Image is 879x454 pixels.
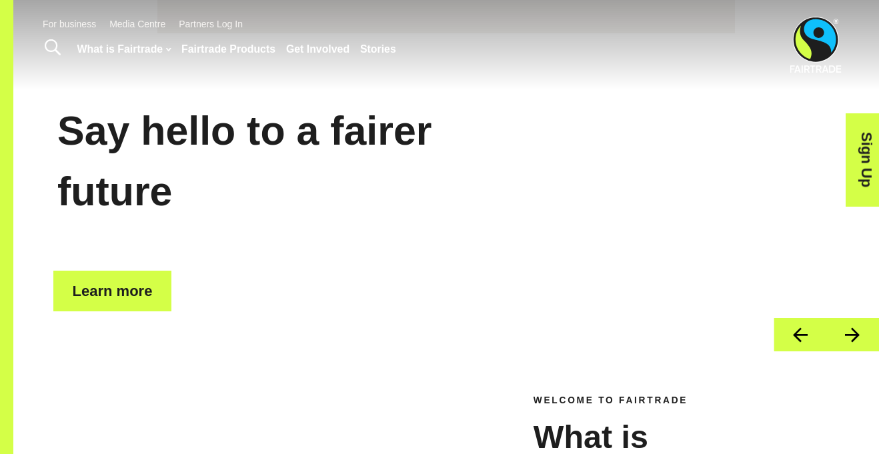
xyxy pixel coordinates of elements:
a: Get Involved [286,41,349,57]
button: Previous [774,318,826,352]
h5: Welcome to Fairtrade [534,394,771,408]
img: Fairtrade Australia New Zealand logo [790,17,842,73]
a: Toggle Search [36,33,69,66]
a: What is Fairtrade [77,41,171,57]
a: Learn more [53,271,171,312]
p: Choose Fairtrade [53,227,706,265]
a: Fairtrade Products [181,41,275,57]
button: Next [826,318,879,352]
a: Media Centre [109,19,165,29]
a: Stories [360,41,396,57]
span: Say hello to a fairer future [53,108,435,214]
a: Partners Log In [179,19,243,29]
a: For business [43,19,96,29]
